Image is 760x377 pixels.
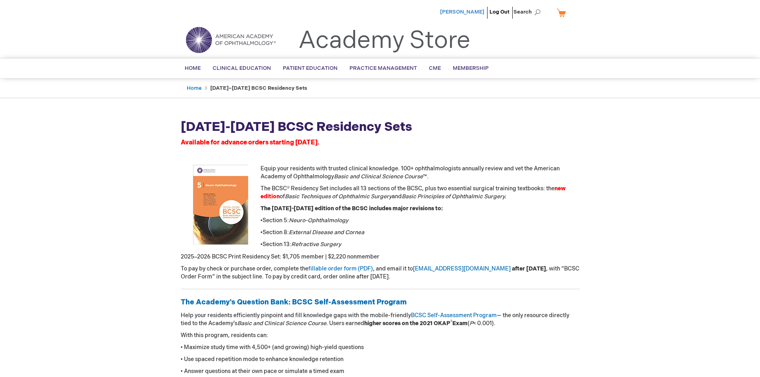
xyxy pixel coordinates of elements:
a: [EMAIL_ADDRESS][DOMAIN_NAME] [413,265,511,272]
span: Practice Management [349,65,417,71]
p: The BCSC® Residency Set includes all 13 sections of the BCSC, plus two essential surgical trainin... [181,185,580,201]
span: Available for advance orders starting [DATE]. [181,139,320,146]
em: Neuro-Ophthalmology [289,217,348,224]
span: Section 13: [263,241,341,248]
em: P [470,320,473,327]
a: The Academy's Question Bank: BCSC Self-Assessment Program [181,299,407,306]
span: CME [429,65,441,71]
em: asic Principles of Ophthalmic Surgery [405,193,505,200]
span: Section 8: [263,229,364,236]
sup: ® [450,320,452,324]
strong: [DATE]–[DATE] BCSC Residency Sets [210,85,307,91]
em: Basic and Clinical Science Course [334,173,423,180]
a: fillable order form (PDF) [308,265,373,272]
p: • [181,241,580,249]
strong: higher scores on the 2021 OKAP Exam [364,320,468,327]
strong: [DATE]-[DATE] BCSC Residency Sets [181,119,412,135]
a: Academy Store [298,26,470,55]
a: Log Out [490,9,509,15]
em: Basic and Clinical Science Course [237,320,326,327]
span: Home [185,65,201,71]
p: • [181,229,580,237]
em: Refractive Surgery [291,241,341,248]
p: Equip your residents with trusted clinical knowledge. 100+ ophthalmologists annually review and v... [181,165,580,181]
a: [PERSON_NAME] [440,9,484,15]
em: . [505,193,506,200]
p: • Maximize study time with 4,500+ (and growing) high-yield questions [181,343,580,351]
em: Basic Techniques of Ophthalmic Surgery [285,193,392,200]
p: • [181,217,580,225]
span: Membership [453,65,489,71]
span: Section 5: [263,217,348,224]
strong: after [DATE] [512,265,546,272]
em: External Disease and Cornea [289,229,364,236]
p: Help your residents efficiently pinpoint and fill knowledge gaps with the mobile-friendly — the o... [181,312,580,328]
strong: The Academy's Question Bank: BCSC Self-Assessment Program [181,298,407,306]
img: BCSC 2020-2021 Section 4 [181,165,261,245]
span: Patient Education [283,65,338,71]
em: B [402,193,405,200]
p: To pay by check or purchase order, complete the , and email it to , with “BCSC Order Form” in the... [181,265,580,281]
span: – [194,253,197,260]
p: • Use spaced repetition mode to enhance knowledge retention [181,355,580,363]
p: With this program, residents can: [181,332,580,339]
strong: The [DATE]-[DATE] edition of the BCSC includes major revisions to: [261,205,443,212]
p: • Answer questions at their own pace or simulate a timed exam [181,367,580,375]
a: BCSC Self-Assessment Program [411,312,497,319]
span: Search [513,4,544,20]
p: 2025 2026 BCSC Print Residency Set: $1,705 member | $2,220 nonmember [181,253,580,261]
a: Home [187,85,201,91]
span: Clinical Education [213,65,271,71]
